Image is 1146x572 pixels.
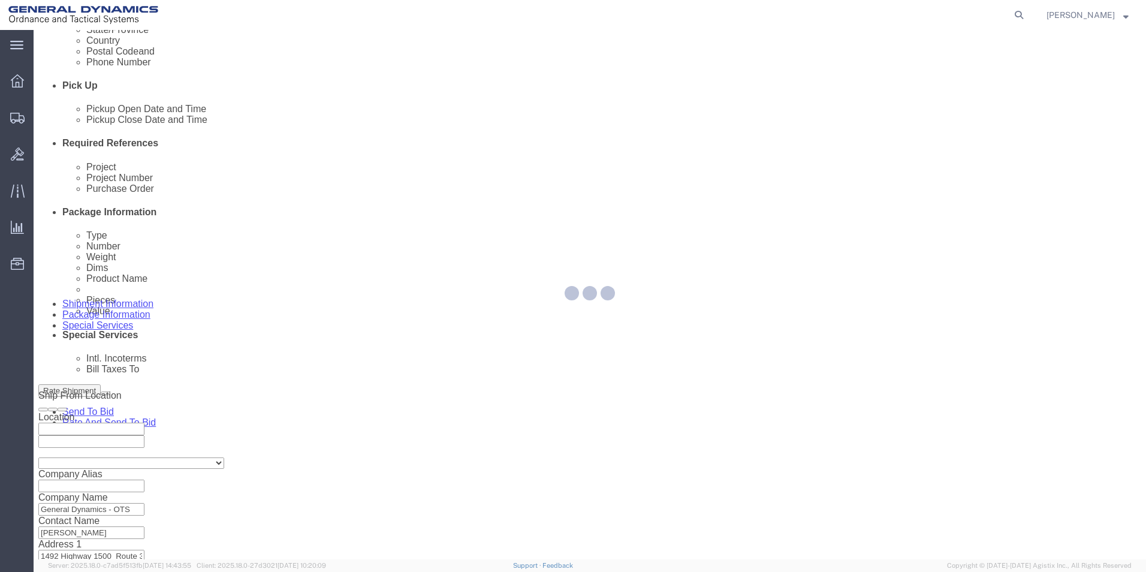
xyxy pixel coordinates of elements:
span: [DATE] 14:43:55 [143,562,191,569]
a: Feedback [542,562,573,569]
span: Server: 2025.18.0-c7ad5f513fb [48,562,191,569]
span: Mark Bradley [1047,8,1115,22]
span: Copyright © [DATE]-[DATE] Agistix Inc., All Rights Reserved [947,561,1132,571]
button: [PERSON_NAME] [1046,8,1129,22]
span: [DATE] 10:20:09 [278,562,326,569]
a: Support [513,562,543,569]
img: logo [8,6,158,24]
span: Client: 2025.18.0-27d3021 [197,562,326,569]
